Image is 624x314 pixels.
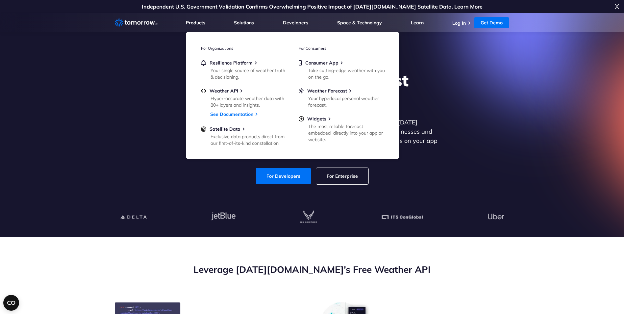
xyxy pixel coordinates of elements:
[299,46,384,51] h3: For Consumers
[185,70,439,110] h1: Explore the World’s Best Weather API
[210,126,240,132] span: Satellite Data
[308,95,385,108] div: Your hyperlocal personal weather forecast.
[299,88,384,107] a: Weather ForecastYour hyperlocal personal weather forecast.
[201,88,287,107] a: Weather APIHyper-accurate weather data with 80+ layers and insights.
[211,133,287,146] div: Exclusive data products direct from our first-of-its-kind constellation
[3,295,19,311] button: Open CMP widget
[210,60,253,66] span: Resilience Platform
[308,123,385,143] div: The most reliable forecast embedded directly into your app or website.
[201,126,206,132] img: satellite-data-menu.png
[283,20,308,26] a: Developers
[299,60,302,66] img: mobile.svg
[299,116,304,122] img: plus-circle.svg
[201,126,287,145] a: Satellite DataExclusive data products direct from our first-of-its-kind constellation
[201,60,287,79] a: Resilience PlatformYour single source of weather truth & decisioning.
[308,67,385,80] div: Take cutting-edge weather with you on the go.
[337,20,382,26] a: Space & Technology
[411,20,424,26] a: Learn
[299,60,384,79] a: Consumer AppTake cutting-edge weather with you on the go.
[256,168,311,184] a: For Developers
[211,67,287,80] div: Your single source of weather truth & decisioning.
[185,118,439,155] p: Get reliable and precise weather data through our free API. Count on [DATE][DOMAIN_NAME] for quic...
[305,60,338,66] span: Consumer App
[452,20,466,26] a: Log In
[299,88,304,94] img: sun.svg
[115,18,158,28] a: Home link
[299,116,384,142] a: WidgetsThe most reliable forecast embedded directly into your app or website.
[211,95,287,108] div: Hyper-accurate weather data with 80+ layers and insights.
[142,3,483,10] a: Independent U.S. Government Validation Confirms Overwhelming Positive Impact of [DATE][DOMAIN_NAM...
[210,88,238,94] span: Weather API
[316,168,368,184] a: For Enterprise
[307,88,347,94] span: Weather Forecast
[201,60,206,66] img: bell.svg
[307,116,326,122] span: Widgets
[474,17,509,28] a: Get Demo
[201,46,287,51] h3: For Organizations
[115,263,510,276] h2: Leverage [DATE][DOMAIN_NAME]’s Free Weather API
[234,20,254,26] a: Solutions
[201,88,206,94] img: api.svg
[210,111,253,117] a: See Documentation
[186,20,205,26] a: Products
